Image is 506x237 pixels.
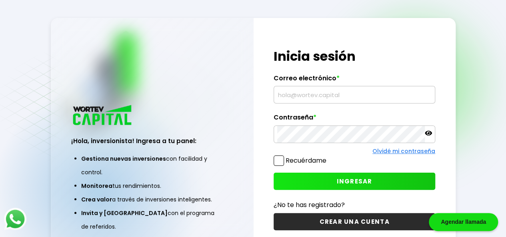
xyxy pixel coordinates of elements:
[81,155,166,163] span: Gestiona nuevas inversiones
[71,136,233,145] h3: ¡Hola, inversionista! Ingresa a tu panel:
[81,209,168,217] span: Invita y [GEOGRAPHIC_DATA]
[274,200,435,210] p: ¿No te has registrado?
[372,147,435,155] a: Olvidé mi contraseña
[81,195,112,203] span: Crea valor
[286,156,326,165] label: Recuérdame
[274,74,435,86] label: Correo electrónico
[4,208,26,230] img: logos_whatsapp-icon.242b2217.svg
[274,114,435,125] label: Contraseña
[274,200,435,230] a: ¿No te has registrado?CREAR UNA CUENTA
[274,213,435,230] button: CREAR UNA CUENTA
[81,152,223,179] li: con facilidad y control.
[274,47,435,66] h1: Inicia sesión
[429,213,498,231] div: Agendar llamada
[71,104,134,127] img: logo_wortev_capital
[81,206,223,233] li: con el programa de referidos.
[277,86,432,103] input: hola@wortev.capital
[81,179,223,193] li: tus rendimientos.
[81,182,112,190] span: Monitorea
[274,173,435,190] button: INGRESAR
[81,193,223,206] li: a través de inversiones inteligentes.
[337,177,372,185] span: INGRESAR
